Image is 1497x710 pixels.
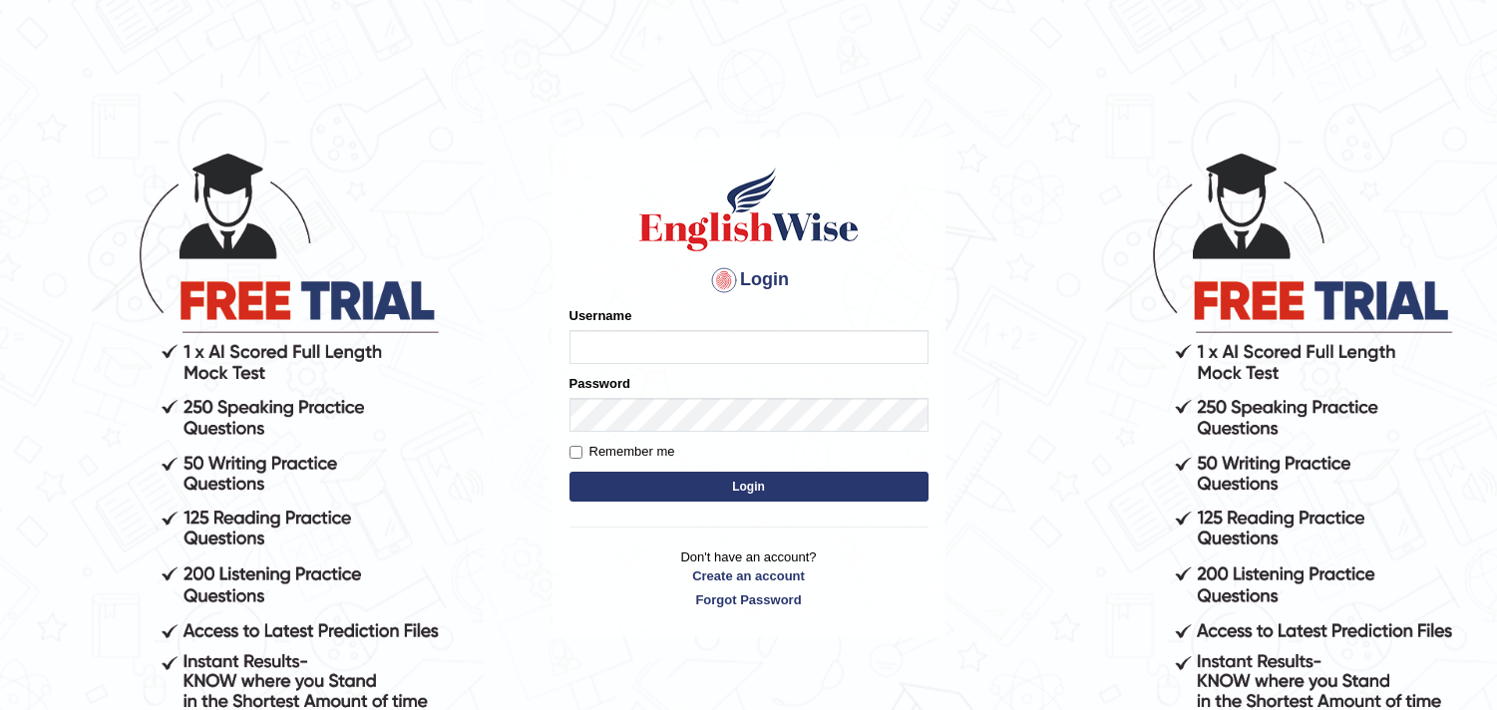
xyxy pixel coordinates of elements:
input: Remember me [569,446,582,459]
label: Password [569,374,630,393]
button: Login [569,472,929,502]
a: Create an account [569,566,929,585]
label: Username [569,306,632,325]
a: Forgot Password [569,590,929,609]
img: Logo of English Wise sign in for intelligent practice with AI [635,165,863,254]
p: Don't have an account? [569,547,929,609]
h4: Login [569,264,929,296]
label: Remember me [569,442,675,462]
